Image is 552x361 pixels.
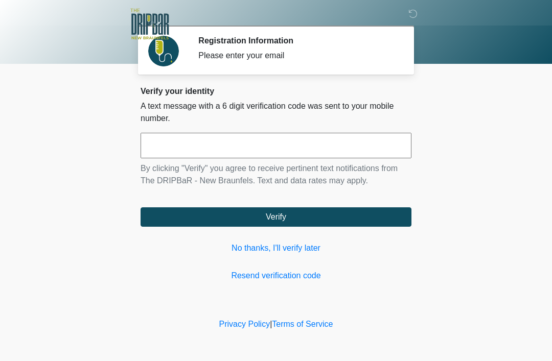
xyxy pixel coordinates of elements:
[130,8,169,41] img: The DRIPBaR - New Braunfels Logo
[141,86,411,96] h2: Verify your identity
[148,36,179,66] img: Agent Avatar
[141,270,411,282] a: Resend verification code
[198,50,396,62] div: Please enter your email
[270,320,272,328] a: |
[272,320,333,328] a: Terms of Service
[141,162,411,187] p: By clicking "Verify" you agree to receive pertinent text notifications from The DRIPBaR - New Bra...
[141,100,411,125] p: A text message with a 6 digit verification code was sent to your mobile number.
[219,320,270,328] a: Privacy Policy
[141,207,411,227] button: Verify
[141,242,411,254] a: No thanks, I'll verify later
